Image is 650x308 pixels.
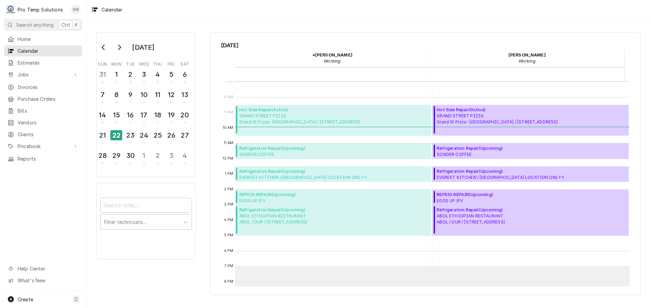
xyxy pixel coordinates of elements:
div: Refrigeration Repair(Upcoming)SONDER COFFEESONDER COFFEE / [PERSON_NAME] / [STREET_ADDRESS][PERSO... [235,143,431,159]
div: 14 [97,110,108,120]
span: [DATE] [221,41,630,50]
div: Hot Side Repair(Active)GRAND STREET PIZZAGrand St Pizza- [GEOGRAPHIC_DATA] / [STREET_ADDRESS] [432,105,629,136]
a: Calendar [4,45,82,56]
span: Vendors [18,119,79,126]
div: Pro Temp Solutions's Avatar [6,5,16,14]
span: Refrigeration Repair ( Upcoming ) [239,168,393,174]
span: 8 AM [222,94,235,100]
div: 25 [152,130,163,140]
span: Create [18,297,33,302]
th: Wednesday [137,59,151,67]
span: ABOL ETHIOPIAN RESTAURANT ABOL / DUR / [STREET_ADDRESS] [239,213,307,225]
span: Invoices [18,84,79,91]
div: Hot Side Repair(Active)GRAND STREET PIZZAGrand St Pizza- [GEOGRAPHIC_DATA] / [STREET_ADDRESS] [235,105,431,136]
span: Refrigeration Repair ( Upcoming ) [437,207,505,213]
div: 26 [166,130,176,140]
div: Dana Williams's Avatar [71,5,81,14]
div: [Service] Hot Side Repair GRAND STREET PIZZA Grand St Pizza- Knightdale / 901 N Smithfield Rd, Kn... [432,105,629,136]
th: Thursday [151,59,165,67]
a: Reports [4,153,82,164]
span: EGGS UP /FV Eggs Up-FV / [STREET_ADDRESS] [239,198,308,203]
div: [Service] REFRIG REPAIR EGGS UP /FV Eggs Up-FV / 1436 N Main St, Fuquay-Varina, NC 27526 ID: 0920... [432,190,629,205]
a: Vendors [4,117,82,128]
span: Refrigeration Repair ( Upcoming ) [239,207,307,213]
div: [Service] Refrigeration Repair ABOL ETHIOPIAN RESTAURANT ABOL / DUR / 2945 S Miami Blvd #102, Dur... [432,205,629,236]
span: GRAND STREET PIZZA Grand St Pizza- [GEOGRAPHIC_DATA] / [STREET_ADDRESS] [239,113,360,125]
div: *Kevin Williams - Working [235,50,430,67]
a: Go to Help Center [4,263,82,274]
div: 5 [166,69,176,79]
a: Bills [4,105,82,116]
a: Go to What's New [4,275,82,286]
strong: *[PERSON_NAME] [312,52,352,57]
span: 5 PM [222,233,235,238]
div: 16 [125,110,136,120]
span: 7 AM [223,79,235,84]
div: P [6,5,16,14]
div: 19 [166,110,176,120]
div: [Service] Refrigeration Repair ABOL ETHIOPIAN RESTAURANT ABOL / DUR / 2945 S Miami Blvd #102, Dur... [235,205,431,236]
div: 27 [179,130,190,140]
div: 17 [139,110,149,120]
span: Help Center [18,265,78,272]
div: Calendar Filters [100,192,192,237]
span: REFRIG REPAIR ( Upcoming ) [239,192,308,198]
th: Saturday [178,59,192,67]
div: 31 [97,69,108,79]
div: REFRIG REPAIR(Upcoming)EGGS UP /FVEggs Up-FV / [STREET_ADDRESS] [432,190,629,205]
th: Sunday [96,59,109,67]
th: Friday [165,59,178,67]
span: Refrigeration Repair ( Upcoming ) [239,145,390,151]
strong: [PERSON_NAME] [508,52,546,57]
a: Estimates [4,57,82,68]
div: 11 [152,90,163,100]
div: 6 [179,69,190,79]
div: Refrigeration Repair(Upcoming)SONDER COFFEESONDER COFFEE / [PERSON_NAME] / [STREET_ADDRESS][PERSO... [432,143,629,159]
div: 7 [97,90,108,100]
span: Jobs [18,71,69,78]
div: [Service] Hot Side Repair GRAND STREET PIZZA Grand St Pizza- Knightdale / 901 N Smithfield Rd, Kn... [235,105,431,136]
a: Home [4,33,82,45]
div: 28 [97,150,108,161]
div: 4 [179,150,190,161]
span: Bills [18,107,79,114]
div: Refrigeration Repair(Upcoming)EVEREST KITCHEN / [GEOGRAPHIC_DATA] LOCATION ONLY !!EVEREST KITCHEN... [235,166,431,182]
span: What's New [18,277,78,284]
span: Home [18,35,79,43]
a: Purchase Orders [4,93,82,104]
div: 3 [139,69,149,79]
div: DW [71,5,81,14]
div: Calendar Calendar [210,32,641,295]
button: Search anythingCtrlK [4,19,82,31]
div: 1 [111,69,122,79]
span: K [75,21,78,28]
div: 8 [111,90,122,100]
div: 12 [166,90,176,100]
div: 2 [125,69,136,79]
div: [Service] Refrigeration Repair SONDER COFFEE SONDER COFFEE / WENDELL / 2005 STAR FALLS LANE, WEND... [432,143,629,159]
div: 9 [125,90,136,100]
div: 29 [111,150,122,161]
span: REFRIG REPAIR ( Upcoming ) [437,192,505,198]
div: 20 [179,110,190,120]
em: Working [324,58,341,64]
th: Monday [109,59,124,67]
th: Tuesday [124,59,137,67]
span: 9 AM [222,110,235,115]
div: [Service] Refrigeration Repair SONDER COFFEE SONDER COFFEE / WENDELL / 2005 STAR FALLS LANE, WEND... [235,143,431,159]
input: Search jobs... [100,198,192,213]
span: Estimates [18,59,79,66]
span: 11 AM [222,140,235,146]
span: Refrigeration Repair ( Upcoming ) [437,168,590,174]
a: Go to Pricebook [4,141,82,152]
span: 3 PM [222,202,235,207]
div: Refrigeration Repair(Upcoming)EVEREST KITCHEN / [GEOGRAPHIC_DATA] LOCATION ONLY !!EVEREST KITCHEN... [432,166,629,182]
span: 4 PM [222,217,235,223]
span: Pricebook [18,143,69,150]
div: [Service] Refrigeration Repair EVEREST KITCHEN / WENDELL LOCATION ONLY !! EVEREST KITCHEN/ WENDEL... [432,166,629,182]
div: 13 [179,90,190,100]
span: 6 PM [222,248,235,254]
div: 4 [152,69,163,79]
span: C [74,296,78,303]
div: 24 [139,130,149,140]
